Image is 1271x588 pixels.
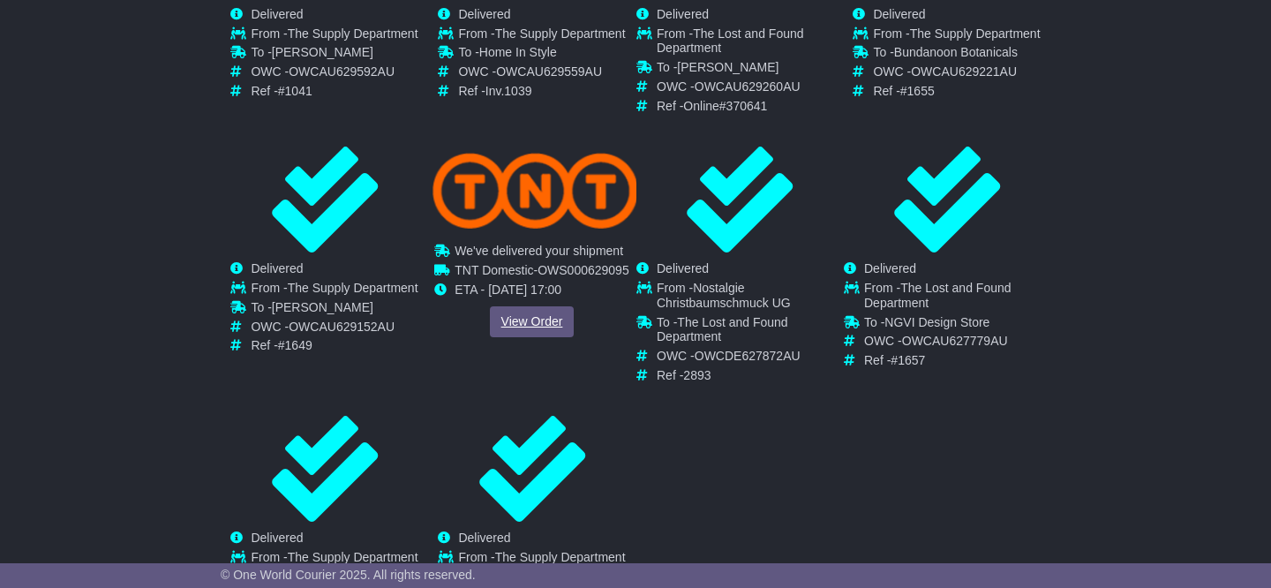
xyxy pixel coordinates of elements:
[251,320,417,339] td: OWC -
[911,64,1017,79] span: OWCAU629221AU
[657,79,842,99] td: OWC -
[455,263,628,283] td: -
[251,531,303,545] span: Delivered
[221,568,476,582] span: © One World Courier 2025. All rights reserved.
[873,7,925,21] span: Delivered
[864,315,1049,335] td: To -
[495,26,626,41] span: The Supply Department
[289,320,395,334] span: OWCAU629152AU
[496,64,602,79] span: OWCAU629559AU
[657,7,709,21] span: Delivered
[873,45,1040,64] td: To -
[458,7,510,21] span: Delivered
[455,244,623,258] span: We've delivered your shipment
[657,261,709,275] span: Delivered
[479,45,557,59] span: Home In Style
[864,353,1049,368] td: Ref -
[288,26,418,41] span: The Supply Department
[657,315,842,350] td: To -
[873,64,1040,84] td: OWC -
[288,550,418,564] span: The Supply Department
[864,281,1012,310] span: The Lost and Found Department
[873,84,1040,99] td: Ref -
[251,7,303,21] span: Delivered
[251,550,417,569] td: From -
[278,84,312,98] span: #1041
[657,281,842,315] td: From -
[251,64,417,84] td: OWC -
[458,45,625,64] td: To -
[458,84,625,99] td: Ref -
[864,281,1049,315] td: From -
[455,283,561,297] span: ETA - [DATE] 17:00
[683,99,767,113] span: Online#370641
[458,26,625,46] td: From -
[490,306,575,337] a: View Order
[873,26,1040,46] td: From -
[251,45,417,64] td: To -
[695,79,801,94] span: OWCAU629260AU
[272,300,373,314] span: [PERSON_NAME]
[455,263,533,277] span: TNT Domestic
[902,334,1008,348] span: OWCAU627779AU
[657,99,842,114] td: Ref -
[495,550,626,564] span: The Supply Department
[288,281,418,295] span: The Supply Department
[894,45,1018,59] span: Bundanoon Botanicals
[657,60,842,79] td: To -
[272,45,373,59] span: [PERSON_NAME]
[251,261,303,275] span: Delivered
[677,60,778,74] span: [PERSON_NAME]
[657,26,804,56] span: The Lost and Found Department
[251,84,417,99] td: Ref -
[458,64,625,84] td: OWC -
[538,263,629,277] span: OWS000629095
[657,349,842,368] td: OWC -
[657,281,791,310] span: Nostalgie Christbaumschmuck UG
[884,315,989,329] span: NGVI Design Store
[910,26,1041,41] span: The Supply Department
[458,550,625,569] td: From -
[485,84,532,98] span: Inv.1039
[683,368,711,382] span: 2893
[289,64,395,79] span: OWCAU629592AU
[251,300,417,320] td: To -
[278,338,312,352] span: #1649
[458,531,510,545] span: Delivered
[251,281,417,300] td: From -
[864,334,1049,353] td: OWC -
[657,368,842,383] td: Ref -
[695,349,801,363] span: OWCDE627872AU
[900,84,935,98] span: #1655
[251,26,417,46] td: From -
[432,153,638,229] img: TNT_Domestic.png
[891,353,925,367] span: #1657
[251,338,417,353] td: Ref -
[864,261,916,275] span: Delivered
[657,26,842,61] td: From -
[657,315,788,344] span: The Lost and Found Department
